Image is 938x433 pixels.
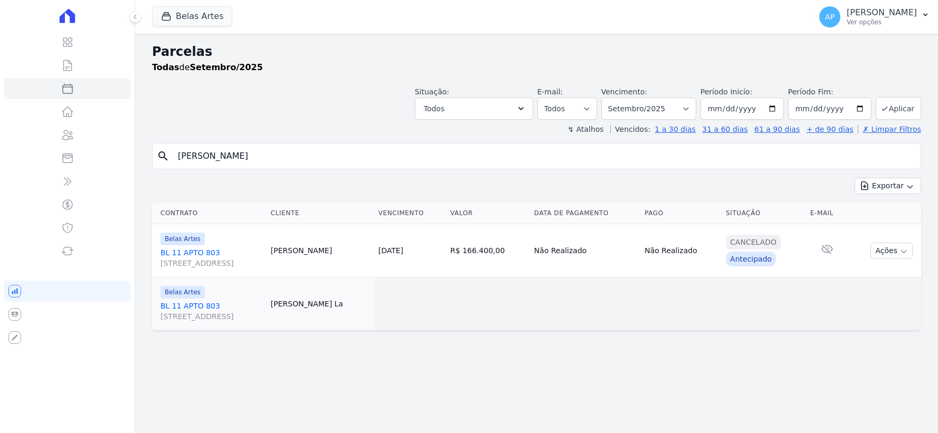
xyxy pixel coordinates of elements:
span: Belas Artes [160,286,205,299]
a: BL 11 APTO 803[STREET_ADDRESS] [160,301,262,322]
p: [PERSON_NAME] [847,7,917,18]
td: Não Realizado [640,224,722,277]
th: Cliente [267,203,374,224]
th: Situação [722,203,806,224]
span: [STREET_ADDRESS] [160,258,262,268]
label: ↯ Atalhos [567,125,603,133]
th: E-mail [806,203,848,224]
button: AP [PERSON_NAME] Ver opções [811,2,938,32]
p: de [152,61,263,74]
span: [STREET_ADDRESS] [160,311,262,322]
h2: Parcelas [152,42,921,61]
a: ✗ Limpar Filtros [858,125,921,133]
th: Vencimento [374,203,446,224]
a: BL 11 APTO 803[STREET_ADDRESS] [160,247,262,268]
button: Exportar [855,178,921,194]
label: Período Fim: [788,86,871,98]
button: Belas Artes [152,6,232,26]
th: Pago [640,203,722,224]
p: Ver opções [847,18,917,26]
th: Data de Pagamento [530,203,640,224]
div: Cancelado [726,235,781,249]
button: Aplicar [876,97,921,120]
i: search [157,150,169,162]
td: Não Realizado [530,224,640,277]
label: Vencimento: [601,88,647,96]
a: 1 a 30 dias [655,125,696,133]
button: Ações [870,243,913,259]
button: Todos [415,98,533,120]
strong: Setembro/2025 [190,62,263,72]
label: Vencidos: [610,125,650,133]
span: Todos [424,102,444,115]
td: [PERSON_NAME] La [267,277,374,331]
a: + de 90 dias [807,125,854,133]
input: Buscar por nome do lote ou do cliente [172,146,916,167]
a: 31 a 60 dias [702,125,747,133]
th: Contrato [152,203,267,224]
div: Antecipado [726,252,776,266]
label: E-mail: [537,88,563,96]
span: Belas Artes [160,233,205,245]
label: Situação: [415,88,449,96]
strong: Todas [152,62,179,72]
a: 61 a 90 dias [754,125,800,133]
a: [DATE] [378,246,403,255]
span: AP [825,13,835,21]
label: Período Inicío: [700,88,752,96]
td: [PERSON_NAME] [267,224,374,277]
